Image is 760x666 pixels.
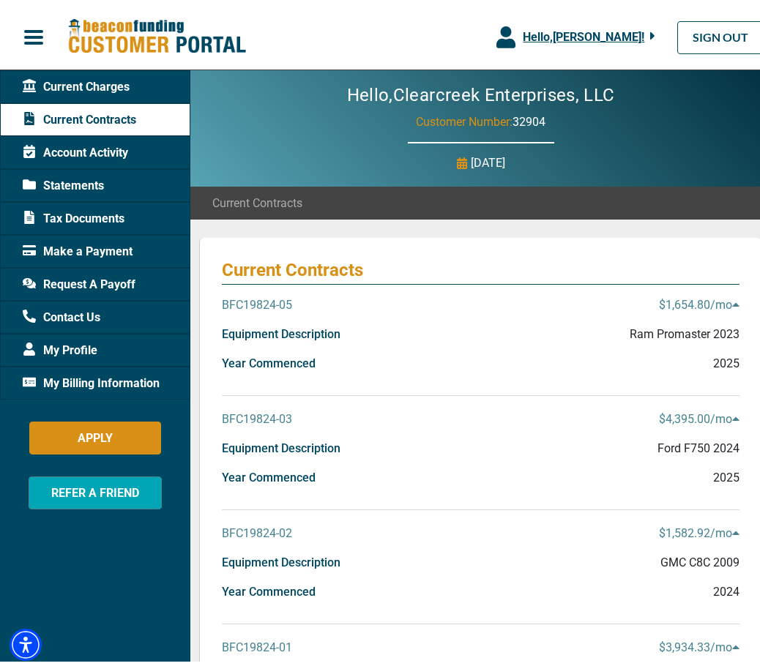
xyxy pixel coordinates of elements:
p: Equipment Description [222,550,340,567]
button: APPLY [29,417,161,450]
p: $3,934.33 /mo [659,635,739,652]
span: Current Charges [23,74,130,91]
span: Current Contracts [212,190,302,208]
p: Ford F750 2024 [657,435,739,453]
span: Request A Payoff [23,272,135,289]
span: Current Contracts [23,107,136,124]
p: BFC19824-02 [222,520,292,538]
p: BFC19824-05 [222,292,292,310]
div: Accessibility Menu [10,624,42,656]
p: Equipment Description [222,435,340,453]
p: GMC C8C 2009 [660,550,739,567]
p: 2024 [713,579,739,596]
span: Statements [23,173,104,190]
p: $1,654.80 /mo [659,292,739,310]
p: BFC19824-03 [222,406,292,424]
h2: Hello, Clearcreek Enterprises, LLC [303,81,659,102]
p: 2025 [713,465,739,482]
span: Customer Number: [416,111,513,124]
p: Year Commenced [222,465,316,482]
p: $4,395.00 /mo [659,406,739,424]
p: Equipment Description [222,321,340,339]
p: Ram Promaster 2023 [630,321,739,339]
p: Current Contracts [222,255,739,276]
p: [DATE] [471,150,505,168]
p: Year Commenced [222,351,316,368]
p: BFC19824-01 [222,635,292,652]
span: 32904 [513,111,545,124]
span: Tax Documents [23,206,124,223]
img: Beacon Funding Customer Portal Logo [67,14,246,51]
span: Account Activity [23,140,128,157]
span: My Profile [23,337,97,355]
p: Year Commenced [222,579,316,596]
span: Hello, [PERSON_NAME] ! [523,26,644,40]
p: $1,582.92 /mo [659,520,739,538]
span: My Billing Information [23,370,160,388]
button: REFER A FRIEND [29,472,162,505]
span: Make a Payment [23,239,133,256]
p: 2025 [713,351,739,368]
span: Contact Us [23,304,100,322]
